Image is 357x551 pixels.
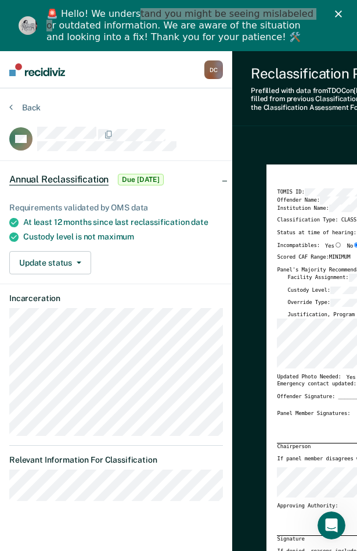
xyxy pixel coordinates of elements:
[23,232,223,242] div: Custody level is not
[118,174,164,185] span: Due [DATE]
[277,410,350,417] div: Panel Member Signatures:
[9,294,223,303] dt: Incarceration
[23,217,223,227] div: At least 12 months since last reclassification
[318,511,345,539] iframe: Intercom live chat
[9,102,41,113] button: Back
[9,203,223,213] div: Requirements validated by OMS data
[9,174,109,185] span: Annual Reclassification
[9,455,223,465] dt: Relevant Information For Classification
[9,251,91,274] button: Update status
[325,242,342,250] label: Yes
[191,217,208,227] span: date
[335,10,347,17] div: Close
[19,16,37,35] img: Profile image for Kim
[9,63,65,76] img: Recidiviz
[334,242,342,248] input: Yes
[204,60,223,79] button: DC
[277,254,350,262] label: Scored CAF Range: MINIMUM
[204,60,223,79] div: D C
[98,232,134,241] span: maximum
[46,8,320,43] div: 🚨 Hello! We understand you might be seeing mislabeled or outdated information. We are aware of th...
